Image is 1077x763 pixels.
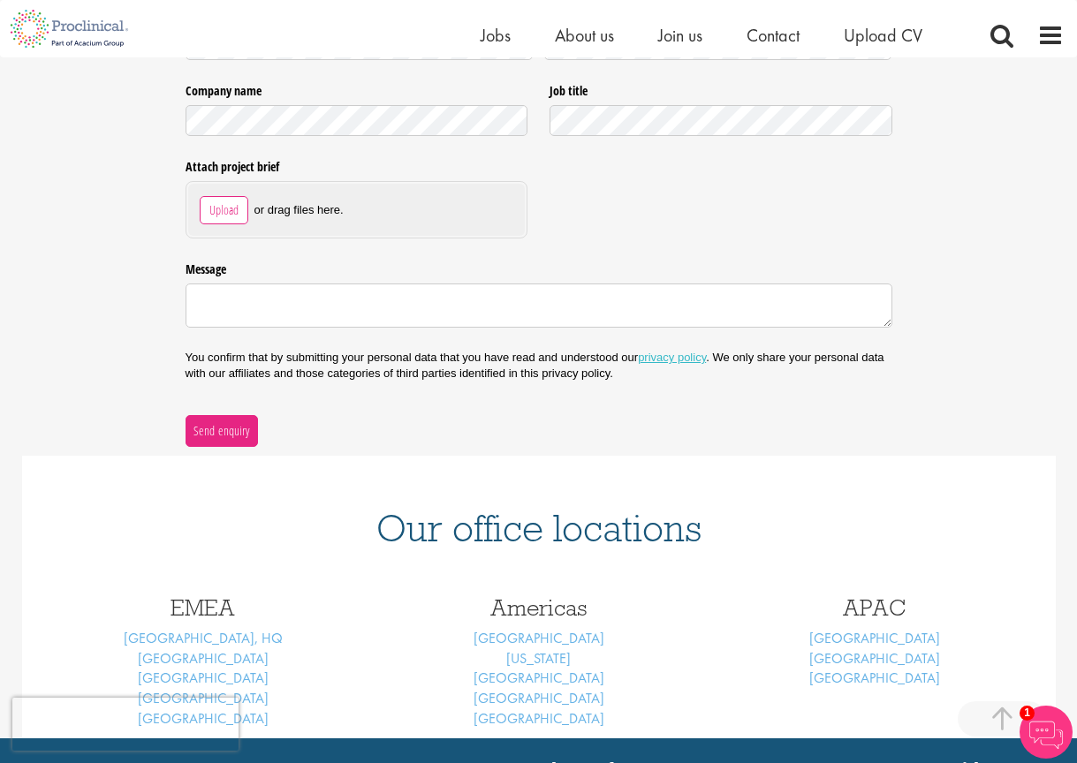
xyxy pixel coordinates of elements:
a: [GEOGRAPHIC_DATA] [138,669,269,687]
a: [GEOGRAPHIC_DATA] [809,629,940,647]
a: Contact [747,24,800,47]
a: Join us [658,24,702,47]
p: You confirm that by submitting your personal data that you have read and understood our . We only... [186,350,892,381]
span: 1 [1020,706,1035,721]
a: [GEOGRAPHIC_DATA] [138,649,269,668]
label: Attach project brief [186,153,528,176]
a: [GEOGRAPHIC_DATA] [474,709,604,728]
h3: Americas [384,596,694,619]
label: Message [186,255,892,278]
a: [GEOGRAPHIC_DATA] [138,689,269,707]
a: [GEOGRAPHIC_DATA] [474,669,604,687]
label: Company name [186,77,528,100]
span: Send enquiry [193,421,250,441]
a: [GEOGRAPHIC_DATA] [474,689,604,707]
span: Upload [209,200,239,220]
h3: APAC [720,596,1029,619]
a: [US_STATE] [506,649,571,668]
a: [GEOGRAPHIC_DATA], HQ [124,629,283,647]
h1: Our office locations [49,509,1029,548]
button: Send enquiry [186,415,258,447]
a: [GEOGRAPHIC_DATA] [809,669,940,687]
h3: EMEA [49,596,358,619]
a: [GEOGRAPHIC_DATA] [474,629,604,647]
iframe: reCAPTCHA [12,698,239,751]
button: Upload [200,196,248,224]
a: Jobs [481,24,511,47]
span: or drag files here. [254,202,344,218]
a: About us [555,24,614,47]
img: Chatbot [1020,706,1073,759]
a: privacy policy [638,351,706,364]
label: Job title [550,77,892,100]
a: [GEOGRAPHIC_DATA] [809,649,940,668]
a: Upload CV [844,24,922,47]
